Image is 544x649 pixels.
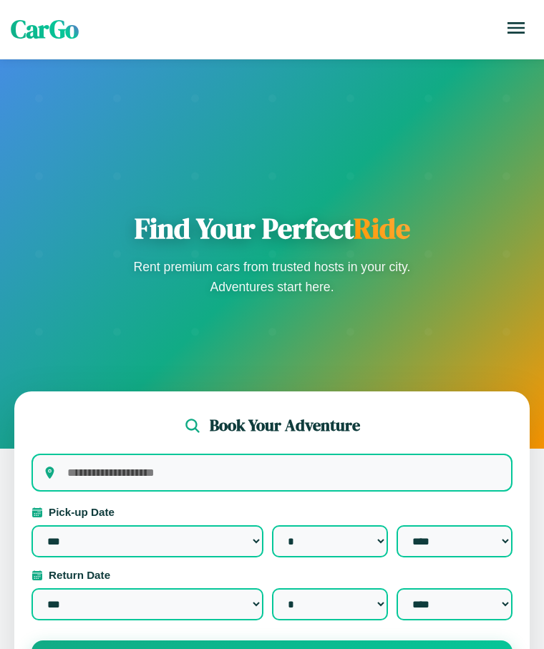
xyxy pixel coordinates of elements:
span: CarGo [11,12,79,47]
span: Ride [354,209,410,248]
label: Pick-up Date [31,506,513,518]
h1: Find Your Perfect [129,211,415,245]
p: Rent premium cars from trusted hosts in your city. Adventures start here. [129,257,415,297]
label: Return Date [31,569,513,581]
h2: Book Your Adventure [210,414,360,436]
